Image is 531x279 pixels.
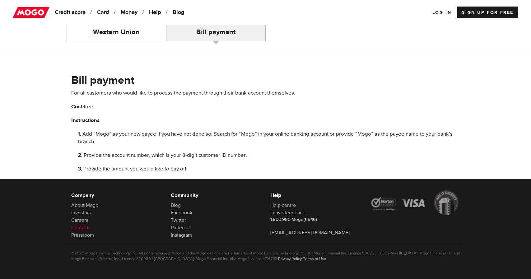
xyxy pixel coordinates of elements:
h4: Western Union [67,28,166,36]
a: Careers [71,217,88,223]
a: Pressroom [71,232,94,238]
img: legal-icons-92a2ffecb4d32d839781d1b4e4802d7b.png [370,190,460,215]
a: Instagram [171,232,192,238]
h6: Help [270,192,361,199]
a: Help centre [270,202,296,208]
a: Sign up for Free [457,7,518,18]
p: 1.800.980.Mogo(6646) [270,216,361,223]
span: Provide the account number, which is your 8-digit customer ID number. [84,152,247,159]
a: Twitter [171,217,186,223]
p: free [71,103,460,110]
a: Facebook [171,210,192,216]
a: Help [147,7,170,18]
h6: Community [171,192,261,199]
span: Provide the amount you would like to pay off. [83,165,188,172]
span: Add “Mogo” as your new payee if you have not done so. Search for “Mogo” in your online banking ac... [78,131,453,145]
a: Privacy Policy [278,256,302,261]
img: mogo_logo-11ee424be714fa7cbb0f0f49df9e16ec.png [13,7,49,18]
a: Investors [71,210,91,216]
a: About Mogo [71,202,98,208]
h2: Bill payment [71,74,460,87]
h6: Company [71,192,161,199]
a: Credit score [53,7,94,18]
p: ©2025 Mogo Finance Technology Inc. All rights reserved. Mogo and the Mogo designs are trademarks ... [71,250,460,262]
a: Leave feedback [270,210,305,216]
a: Pinterest [171,225,190,231]
a: Contact [71,225,88,231]
a: Terms of Use [303,256,326,261]
a: Blog [170,7,191,18]
a: Log In [432,7,452,18]
p: For all customers who would like to process the payment through their bank account themselves. [71,89,460,97]
a: Money [119,7,146,18]
b: Instructions [71,117,100,124]
b: Cost: [71,103,84,110]
a: Blog [171,202,181,208]
a: [EMAIL_ADDRESS][DOMAIN_NAME] [270,230,350,236]
a: Card [95,7,118,18]
h4: Bill payment [166,28,265,36]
